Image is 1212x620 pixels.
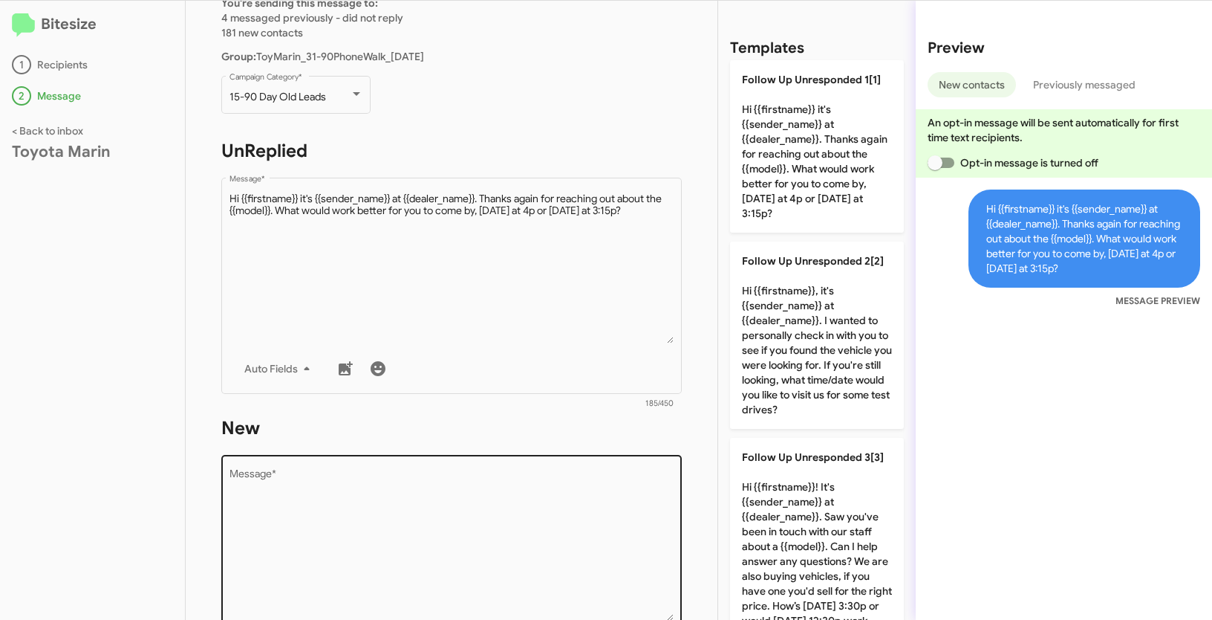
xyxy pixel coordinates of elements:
[1033,72,1136,97] span: Previously messaged
[12,13,173,37] h2: Bitesize
[1115,294,1200,309] small: MESSAGE PREVIEW
[221,26,303,39] span: 181 new contacts
[960,154,1098,172] span: Opt-in message is turned off
[968,190,1200,288] span: Hi {{firstname}} it's {{sender_name}} at {{dealer_name}}. Thanks again for reaching out about the...
[12,55,173,74] div: Recipients
[645,399,674,408] mat-hint: 185/450
[221,416,682,440] h1: New
[928,72,1016,97] button: New contacts
[221,11,403,25] span: 4 messaged previously - did not reply
[730,60,904,233] p: Hi {{firstname}} it's {{sender_name}} at {{dealer_name}}. Thanks again for reaching out about the...
[730,36,804,60] h2: Templates
[12,13,35,37] img: logo-minimal.svg
[742,73,881,86] span: Follow Up Unresponded 1[1]
[12,86,173,106] div: Message
[221,50,424,63] span: ToyMarin_31-90PhoneWalk_[DATE]
[12,55,31,74] div: 1
[221,50,256,63] b: Group:
[12,124,83,138] a: < Back to inbox
[244,355,316,382] span: Auto Fields
[939,72,1005,97] span: New contacts
[229,90,326,103] span: 15-90 Day Old Leads
[730,242,904,429] p: Hi {{firstname}}, it's {{sender_name}} at {{dealer_name}}. I wanted to personally check in with y...
[928,115,1200,145] p: An opt-in message will be sent automatically for first time text recipients.
[12,86,31,106] div: 2
[221,139,682,163] h1: UnReplied
[12,144,173,159] div: Toyota Marin
[232,355,328,382] button: Auto Fields
[742,451,884,464] span: Follow Up Unresponded 3[3]
[742,254,884,268] span: Follow Up Unresponded 2[2]
[1022,72,1147,97] button: Previously messaged
[928,36,1200,60] h2: Preview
